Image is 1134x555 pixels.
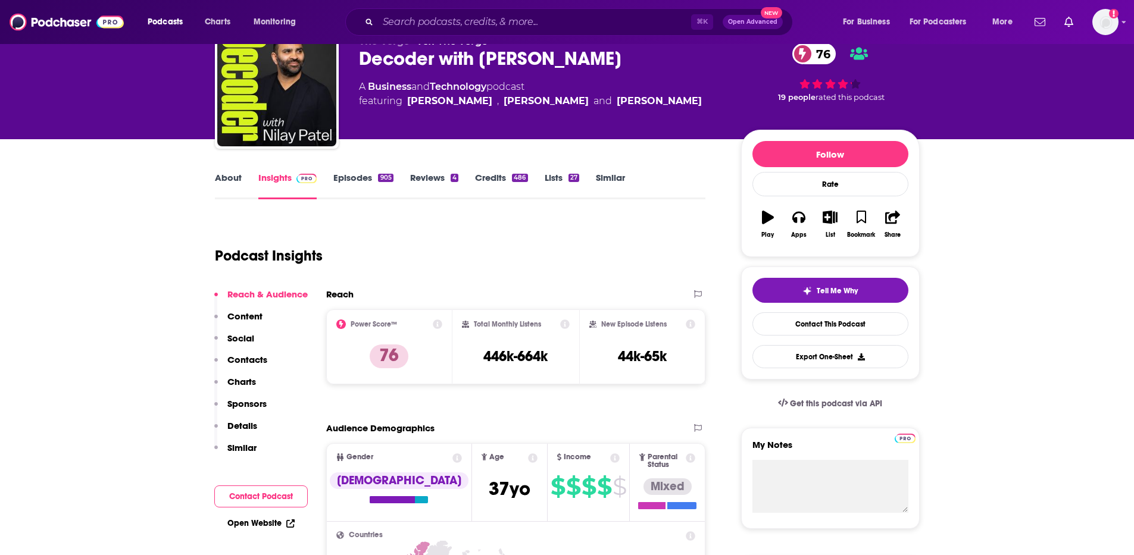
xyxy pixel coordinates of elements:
[648,453,684,469] span: Parental Status
[351,320,397,328] h2: Power Score™
[814,203,845,246] button: List
[566,477,580,496] span: $
[847,231,875,239] div: Bookmark
[877,203,908,246] button: Share
[752,278,908,303] button: tell me why sparkleTell Me Why
[357,8,804,36] div: Search podcasts, credits, & more...
[593,94,612,108] span: and
[761,231,774,239] div: Play
[817,286,858,296] span: Tell Me Why
[835,12,905,32] button: open menu
[359,80,702,108] div: A podcast
[227,442,257,453] p: Similar
[1092,9,1119,35] button: Show profile menu
[783,203,814,246] button: Apps
[613,477,626,496] span: $
[227,289,308,300] p: Reach & Audience
[761,7,782,18] span: New
[752,439,908,460] label: My Notes
[10,11,124,33] img: Podchaser - Follow, Share and Rate Podcasts
[368,81,411,92] a: Business
[601,320,667,328] h2: New Episode Listens
[214,289,308,311] button: Reach & Audience
[895,432,916,443] a: Pro website
[258,172,317,199] a: InsightsPodchaser Pro
[197,12,238,32] a: Charts
[512,174,527,182] div: 486
[910,14,967,30] span: For Podcasters
[826,231,835,239] div: List
[691,14,713,30] span: ⌘ K
[489,453,504,461] span: Age
[752,141,908,167] button: Follow
[215,247,323,265] h1: Podcast Insights
[227,311,263,322] p: Content
[148,14,183,30] span: Podcasts
[618,347,667,365] h3: 44k-65k
[582,477,596,496] span: $
[984,12,1027,32] button: open menu
[370,344,408,368] p: 76
[752,345,908,368] button: Export One-Sheet
[752,312,908,335] a: Contact This Podcast
[1092,9,1119,35] span: Logged in as heidiv
[885,231,901,239] div: Share
[474,320,541,328] h2: Total Monthly Listens
[214,442,257,464] button: Similar
[139,12,198,32] button: open menu
[296,174,317,183] img: Podchaser Pro
[568,174,579,182] div: 27
[205,14,230,30] span: Charts
[245,12,311,32] button: open menu
[804,43,836,64] span: 76
[551,477,565,496] span: $
[483,347,548,365] h3: 446k-664k
[214,485,308,507] button: Contact Podcast
[451,174,458,182] div: 4
[728,19,777,25] span: Open Advanced
[411,81,430,92] span: and
[430,81,486,92] a: Technology
[1109,9,1119,18] svg: Add a profile image
[214,420,257,442] button: Details
[214,398,267,420] button: Sponsors
[1092,9,1119,35] img: User Profile
[349,531,383,539] span: Countries
[790,399,882,409] span: Get this podcast via API
[214,376,256,398] button: Charts
[597,477,611,496] span: $
[407,94,492,108] a: Nilay Patel
[504,94,589,108] a: Kara Swisher
[330,472,468,489] div: [DEMOGRAPHIC_DATA]
[475,172,527,199] a: Credits486
[214,311,263,333] button: Content
[217,27,336,146] img: Decoder with Nilay Patel
[802,286,812,296] img: tell me why sparkle
[227,518,295,528] a: Open Website
[359,94,702,108] span: featuring
[778,93,816,102] span: 19 people
[215,172,242,199] a: About
[843,14,890,30] span: For Business
[227,398,267,409] p: Sponsors
[378,12,691,32] input: Search podcasts, credits, & more...
[1030,12,1050,32] a: Show notifications dropdown
[895,434,916,443] img: Podchaser Pro
[769,389,892,418] a: Get this podcast via API
[816,93,885,102] span: rated this podcast
[617,94,702,108] div: [PERSON_NAME]
[326,422,435,434] h2: Audience Demographics
[846,203,877,246] button: Bookmark
[992,14,1013,30] span: More
[326,289,354,300] h2: Reach
[214,354,267,376] button: Contacts
[254,14,296,30] span: Monitoring
[227,354,267,365] p: Contacts
[902,12,984,32] button: open menu
[564,453,591,461] span: Income
[791,231,807,239] div: Apps
[214,333,254,355] button: Social
[596,172,625,199] a: Similar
